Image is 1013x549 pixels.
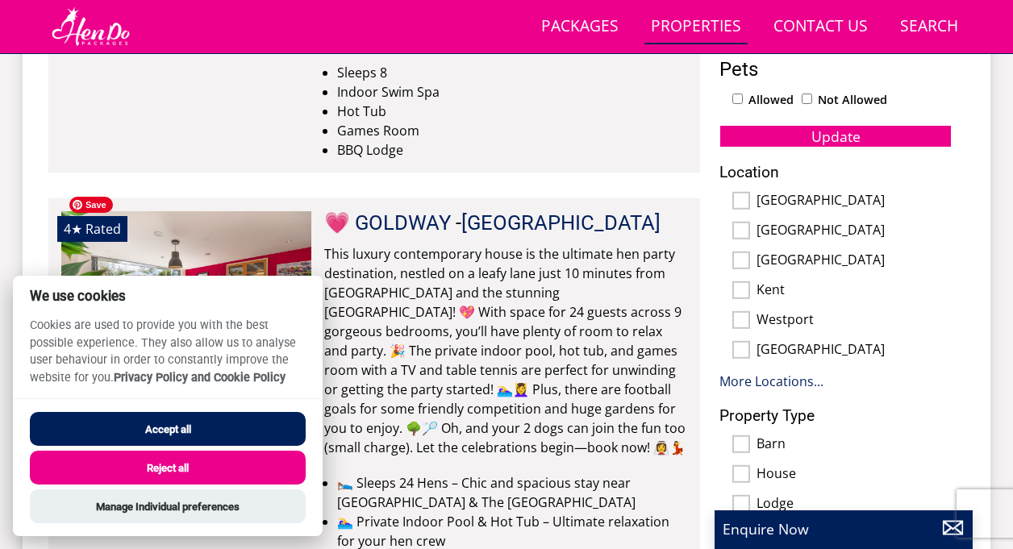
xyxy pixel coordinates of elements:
p: Enquire Now [723,518,965,539]
label: Barn [757,436,952,454]
li: Indoor Swim Spa [337,82,687,102]
label: [GEOGRAPHIC_DATA] [757,252,952,270]
button: Update [719,125,952,148]
a: Privacy Policy and Cookie Policy [114,371,286,385]
a: Contact Us [767,9,874,45]
label: Westport [757,312,952,330]
h2: We use cookies [13,289,323,304]
a: More Locations... [719,372,823,390]
img: Hen Do Packages [48,6,133,47]
label: Lodge [757,496,952,514]
a: Packages [535,9,625,45]
a: 4★ Rated [61,211,311,372]
li: 🛌 Sleeps 24 Hens – Chic and spacious stay near [GEOGRAPHIC_DATA] & The [GEOGRAPHIC_DATA] [337,473,687,512]
label: Kent [757,282,952,300]
img: open-uri20250324-20842-d71f4l.original. [61,211,311,372]
h3: Pets [719,59,952,80]
button: Reject all [30,451,306,485]
span: Rated [85,220,121,238]
a: 💗 GOLDWAY [324,210,451,235]
li: Hot Tub [337,102,687,121]
a: Properties [644,9,748,45]
label: House [757,466,952,484]
a: [GEOGRAPHIC_DATA] [461,210,661,235]
span: - [456,210,661,235]
span: Update [811,127,861,146]
li: BBQ Lodge [337,140,687,160]
h3: Location [719,164,952,181]
span: 💗 GOLDWAY has a 4 star rating under the Quality in Tourism Scheme [64,220,82,238]
p: This luxury contemporary house is the ultimate hen party destination, nestled on a leafy lane jus... [324,244,687,457]
li: Games Room [337,121,687,140]
button: Accept all [30,412,306,446]
li: Sleeps 8 [337,63,687,82]
label: Not Allowed [818,91,887,109]
span: Save [69,197,113,213]
a: Search [894,9,965,45]
p: Cookies are used to provide you with the best possible experience. They also allow us to analyse ... [13,317,323,398]
label: [GEOGRAPHIC_DATA] [757,342,952,360]
label: Allowed [748,91,794,109]
label: [GEOGRAPHIC_DATA] [757,193,952,210]
label: [GEOGRAPHIC_DATA] [757,223,952,240]
button: Manage Individual preferences [30,489,306,523]
h3: Property Type [719,407,952,424]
